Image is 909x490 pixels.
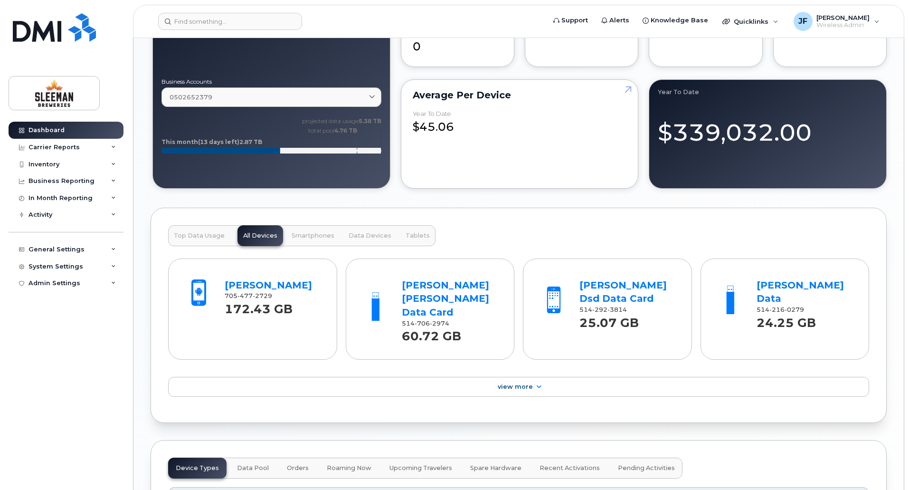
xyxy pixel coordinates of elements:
span: Spare Hardware [470,464,521,472]
strong: 25.07 GB [579,310,639,330]
span: 514 [402,320,449,327]
span: 216 [769,306,785,313]
span: 292 [592,306,607,313]
strong: 172.43 GB [225,297,293,316]
span: 514 [757,306,804,313]
div: Year to Date [413,110,451,117]
span: Upcoming Travelers [389,464,452,472]
button: Smartphones [286,225,340,246]
a: [PERSON_NAME] Dsd Data Card [579,279,667,305]
div: 0 [413,30,502,55]
span: JF [798,16,807,27]
span: View More [498,383,533,390]
a: Alerts [595,11,636,30]
span: 2974 [430,320,449,327]
div: Average per Device [413,91,627,99]
span: 514 [579,306,627,313]
a: [PERSON_NAME] [225,279,312,291]
span: [PERSON_NAME] [816,14,870,21]
span: Roaming Now [327,464,371,472]
strong: 60.72 GB [402,324,461,343]
span: 706 [415,320,430,327]
a: Knowledge Base [636,11,715,30]
span: 477 [237,292,253,299]
label: Business Accounts [161,79,381,85]
span: Top Data Usage [174,232,225,240]
span: Tablets [406,232,430,240]
tspan: 5.38 TB [359,117,381,125]
button: Tablets [400,225,436,246]
span: Smartphones [292,232,334,240]
a: View More [168,377,869,397]
a: 0502652379 [161,87,381,107]
text: total pool [308,127,357,134]
span: Pending Activities [618,464,675,472]
input: Find something... [158,13,302,30]
div: $45.06 [413,110,627,135]
button: Top Data Usage [168,225,230,246]
span: Alerts [609,16,629,25]
span: 2729 [253,292,272,299]
span: Recent Activations [540,464,600,472]
span: Knowledge Base [651,16,708,25]
span: 0502652379 [170,93,212,102]
div: Quicklinks [716,12,785,31]
div: Year to Date [658,88,878,96]
tspan: 2.87 TB [239,138,262,145]
span: Support [561,16,588,25]
span: Quicklinks [734,18,768,25]
span: Orders [287,464,309,472]
span: Data Pool [237,464,269,472]
tspan: (13 days left) [198,138,239,145]
span: 0279 [785,306,804,313]
strong: 24.25 GB [757,310,816,330]
span: Data Devices [349,232,391,240]
a: Support [547,11,595,30]
text: projected data usage [302,117,381,125]
tspan: 4.76 TB [334,127,357,134]
div: John Fonseca [787,12,886,31]
span: 705 [225,292,272,299]
tspan: This month [161,138,198,145]
a: [PERSON_NAME] Data [757,279,844,305]
a: [PERSON_NAME] [PERSON_NAME] Data Card [402,279,489,318]
span: 3814 [607,306,627,313]
button: Data Devices [343,225,397,246]
div: $339,032.00 [658,107,878,149]
span: Wireless Admin [816,21,870,29]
